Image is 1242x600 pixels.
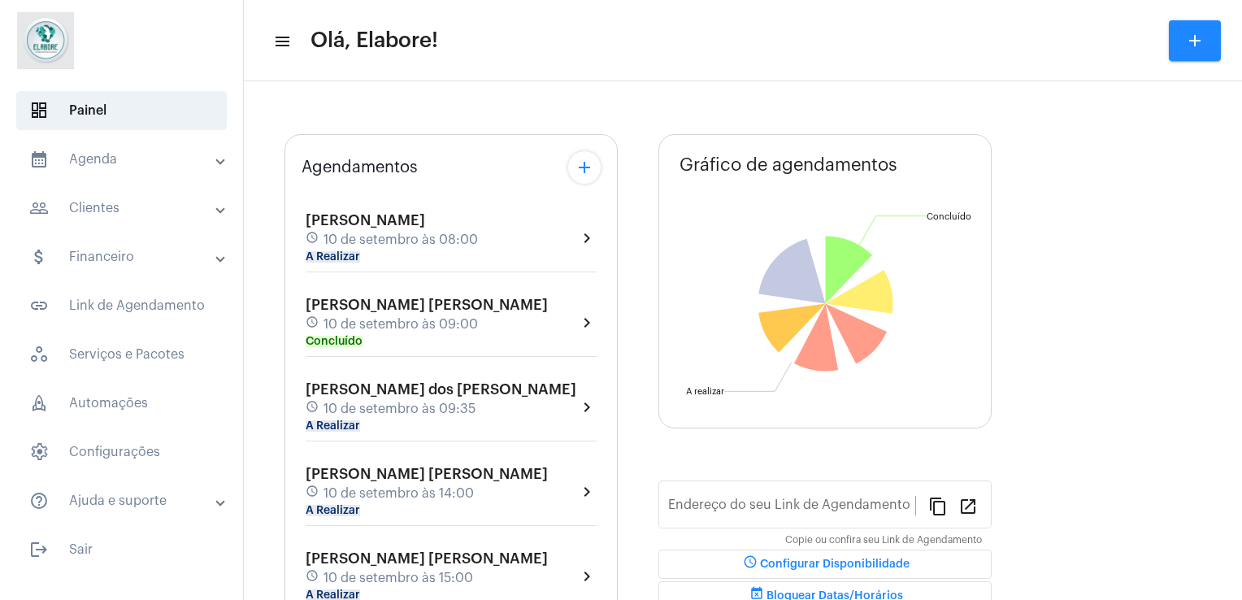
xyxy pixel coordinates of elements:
[577,398,597,417] mat-icon: chevron_right
[306,420,360,432] mat-chip: A Realizar
[10,140,243,179] mat-expansion-panel-header: sidenav iconAgenda
[668,501,915,515] input: Link
[577,313,597,333] mat-icon: chevron_right
[10,237,243,276] mat-expansion-panel-header: sidenav iconFinanceiro
[306,467,548,481] span: [PERSON_NAME] [PERSON_NAME]
[16,384,227,423] span: Automações
[10,189,243,228] mat-expansion-panel-header: sidenav iconClientes
[577,567,597,586] mat-icon: chevron_right
[958,496,978,515] mat-icon: open_in_new
[740,559,910,570] span: Configurar Disponibilidade
[16,335,227,374] span: Serviços e Pacotes
[16,286,227,325] span: Link de Agendamento
[575,158,594,177] mat-icon: add
[1185,31,1205,50] mat-icon: add
[306,505,360,516] mat-chip: A Realizar
[306,551,548,566] span: [PERSON_NAME] [PERSON_NAME]
[306,231,320,249] mat-icon: schedule
[29,150,217,169] mat-panel-title: Agenda
[686,387,724,396] text: A realizar
[310,28,438,54] span: Olá, Elabore!
[306,298,548,312] span: [PERSON_NAME] [PERSON_NAME]
[928,496,948,515] mat-icon: content_copy
[16,530,227,569] span: Sair
[29,491,49,511] mat-icon: sidenav icon
[29,491,217,511] mat-panel-title: Ajuda e suporte
[680,155,897,175] span: Gráfico de agendamentos
[29,540,49,559] mat-icon: sidenav icon
[306,336,363,347] mat-chip: Concluído
[324,486,474,501] span: 10 de setembro às 14:00
[29,198,217,218] mat-panel-title: Clientes
[29,442,49,462] span: sidenav icon
[306,400,320,418] mat-icon: schedule
[324,317,478,332] span: 10 de setembro às 09:00
[29,198,49,218] mat-icon: sidenav icon
[29,150,49,169] mat-icon: sidenav icon
[16,433,227,472] span: Configurações
[785,535,982,546] mat-hint: Copie ou confira seu Link de Agendamento
[927,212,971,221] text: Concluído
[577,228,597,248] mat-icon: chevron_right
[324,402,476,416] span: 10 de setembro às 09:35
[10,481,243,520] mat-expansion-panel-header: sidenav iconAjuda e suporte
[29,101,49,120] span: sidenav icon
[13,8,78,73] img: 4c6856f8-84c7-1050-da6c-cc5081a5dbaf.jpg
[29,247,217,267] mat-panel-title: Financeiro
[306,315,320,333] mat-icon: schedule
[29,345,49,364] span: sidenav icon
[29,296,49,315] mat-icon: sidenav icon
[740,554,760,574] mat-icon: schedule
[16,91,227,130] span: Painel
[306,251,360,263] mat-chip: A Realizar
[324,233,478,247] span: 10 de setembro às 08:00
[273,32,289,51] mat-icon: sidenav icon
[577,482,597,502] mat-icon: chevron_right
[324,571,473,585] span: 10 de setembro às 15:00
[306,382,576,397] span: [PERSON_NAME] dos [PERSON_NAME]
[306,485,320,502] mat-icon: schedule
[306,569,320,587] mat-icon: schedule
[29,247,49,267] mat-icon: sidenav icon
[658,550,992,579] button: Configurar Disponibilidade
[302,159,418,176] span: Agendamentos
[306,213,425,228] span: [PERSON_NAME]
[29,393,49,413] span: sidenav icon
